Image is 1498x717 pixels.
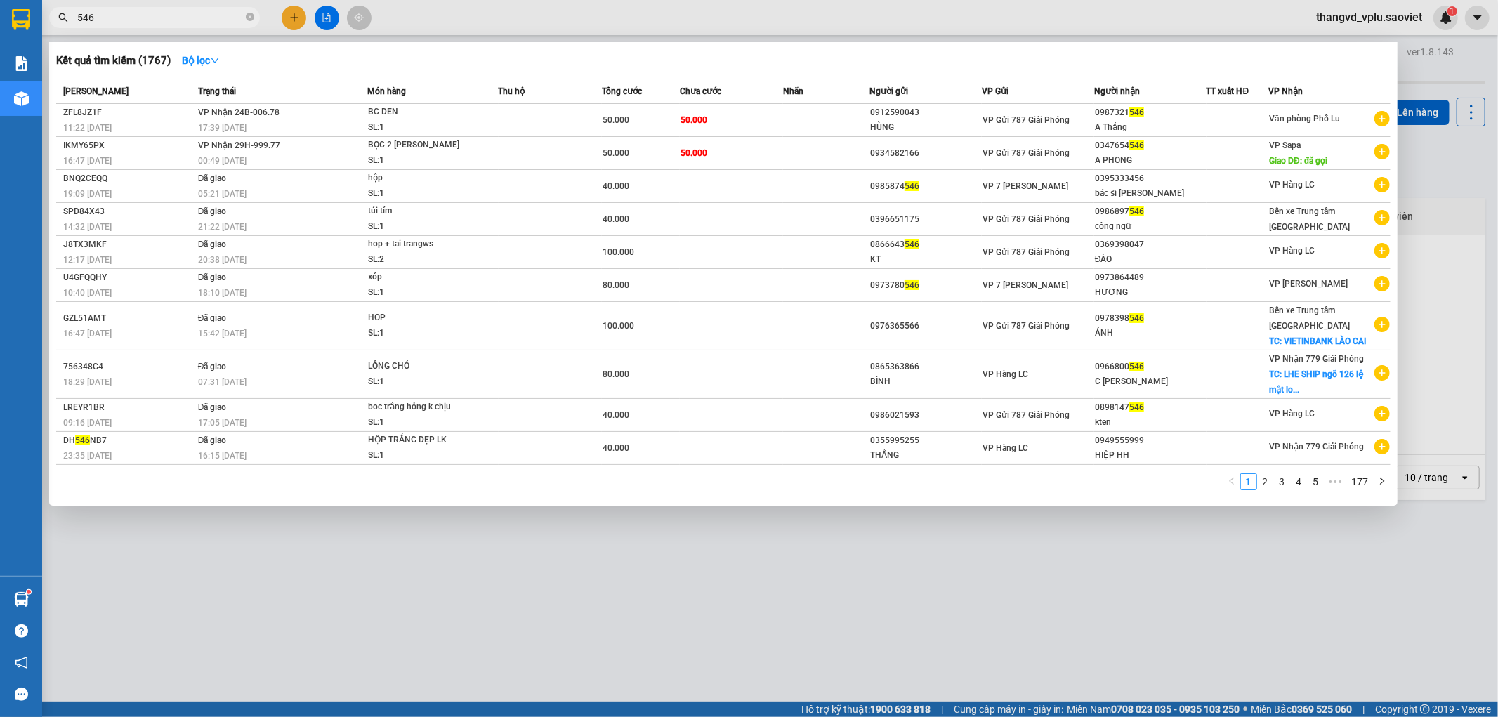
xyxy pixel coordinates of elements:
div: 0978398 [1095,311,1206,326]
div: 0987321 [1095,105,1206,120]
span: 23:35 [DATE] [63,451,112,461]
span: 18:29 [DATE] [63,377,112,387]
div: HIỆP HH [1095,448,1206,463]
li: 3 [1274,473,1291,490]
div: U4GFQQHY [63,270,194,285]
div: ÁNH [1095,326,1206,341]
div: HƯƠNG [1095,285,1206,300]
span: close-circle [246,11,254,25]
span: 546 [1129,206,1144,216]
li: 1 [1240,473,1257,490]
div: boc trắng hỏng k chịu [368,400,473,415]
span: VP Nhận 24B-006.78 [198,107,280,117]
span: TC: LHE SHIP ngõ 126 lệ mật lo... [1269,369,1363,395]
span: 546 [1129,362,1144,371]
span: VP Gửi 787 Giải Phóng [983,148,1070,158]
div: hộp [368,171,473,186]
div: A PHONG [1095,153,1206,168]
div: 0973780 [870,278,981,293]
span: VP Hàng LC [983,443,1028,453]
span: question-circle [15,624,28,638]
li: Next 5 Pages [1325,473,1347,490]
span: 19:09 [DATE] [63,189,112,199]
sup: 1 [27,590,31,594]
div: HỘP TRẮNG DẸP LK [368,433,473,448]
span: 80.000 [603,369,629,379]
span: [PERSON_NAME] [63,86,129,96]
div: 0369398047 [1095,237,1206,252]
div: ĐÀO [1095,252,1206,267]
span: 16:47 [DATE] [63,329,112,338]
a: 2 [1258,474,1273,489]
div: 0912590043 [870,105,981,120]
span: 546 [75,435,90,445]
span: Đã giao [198,173,227,183]
div: 0934582166 [870,146,981,161]
span: plus-circle [1374,439,1390,454]
span: 16:15 [DATE] [198,451,247,461]
div: THẮNG [870,448,981,463]
div: công ngữ [1095,219,1206,234]
div: 0395333456 [1095,171,1206,186]
span: VP Sapa [1269,140,1301,150]
div: 0866643 [870,237,981,252]
span: 546 [1129,402,1144,412]
img: logo-vxr [12,9,30,30]
span: 07:31 [DATE] [198,377,247,387]
span: plus-circle [1374,276,1390,291]
span: plus-circle [1374,365,1390,381]
div: SL: 1 [368,285,473,301]
span: Bến xe Trung tâm [GEOGRAPHIC_DATA] [1269,206,1350,232]
span: Bến xe Trung tâm [GEOGRAPHIC_DATA] [1269,305,1350,331]
span: VP Gửi 787 Giải Phóng [983,247,1070,257]
span: 20:38 [DATE] [198,255,247,265]
div: 0966800 [1095,360,1206,374]
span: Đã giao [198,239,227,249]
div: KT [870,252,981,267]
div: SL: 1 [368,374,473,390]
span: 17:05 [DATE] [198,418,247,428]
div: IKMY65PX [63,138,194,153]
span: Đã giao [198,272,227,282]
span: message [15,688,28,701]
span: search [58,13,68,22]
span: 100.000 [603,321,634,331]
span: VP 7 [PERSON_NAME] [983,181,1068,191]
span: 40.000 [603,181,629,191]
span: Văn phòng Phố Lu [1269,114,1340,124]
div: SL: 1 [368,120,473,136]
span: 80.000 [603,280,629,290]
div: HÙNG [870,120,981,135]
a: 1 [1241,474,1256,489]
li: 2 [1257,473,1274,490]
div: J8TX3MKF [63,237,194,252]
img: warehouse-icon [14,91,29,106]
li: 5 [1308,473,1325,490]
span: Món hàng [367,86,406,96]
div: SL: 1 [368,326,473,341]
span: Đã giao [198,435,227,445]
span: 546 [1129,140,1144,150]
div: 0986021593 [870,408,981,423]
span: 10:40 [DATE] [63,288,112,298]
span: plus-circle [1374,144,1390,159]
div: túi tím [368,204,473,219]
div: SL: 1 [368,186,473,202]
span: Thu hộ [499,86,525,96]
div: bác sĩ [PERSON_NAME] [1095,186,1206,201]
input: Tìm tên, số ĐT hoặc mã đơn [77,10,243,25]
div: SL: 1 [368,415,473,430]
div: 0986897 [1095,204,1206,219]
span: Nhãn [783,86,803,96]
span: 12:17 [DATE] [63,255,112,265]
div: ZFL8JZ1F [63,105,194,120]
strong: Bộ lọc [182,55,220,66]
div: SL: 1 [368,219,473,235]
span: close-circle [246,13,254,21]
span: VP Gửi 787 Giải Phóng [983,214,1070,224]
span: VP Hàng LC [1269,409,1315,419]
div: BÌNH [870,374,981,389]
li: Previous Page [1223,473,1240,490]
span: VP Nhận [1268,86,1303,96]
span: 17:39 [DATE] [198,123,247,133]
